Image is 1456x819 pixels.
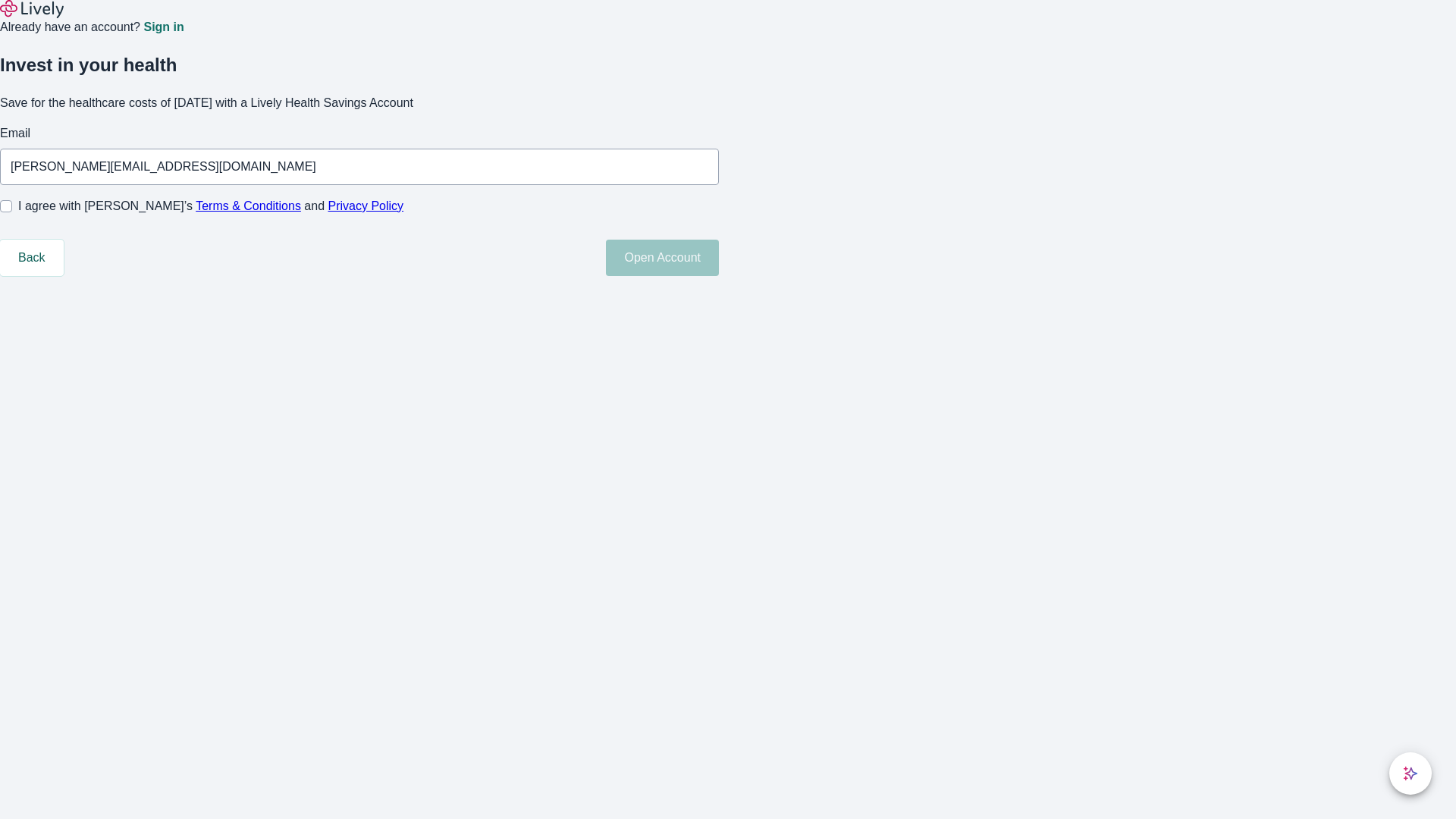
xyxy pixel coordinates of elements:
[143,21,184,33] a: Sign in
[1403,766,1418,781] svg: Lively AI Assistant
[1389,752,1432,795] button: chat
[196,199,301,212] a: Terms & Conditions
[328,199,404,212] a: Privacy Policy
[18,197,403,215] span: I agree with [PERSON_NAME]’s and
